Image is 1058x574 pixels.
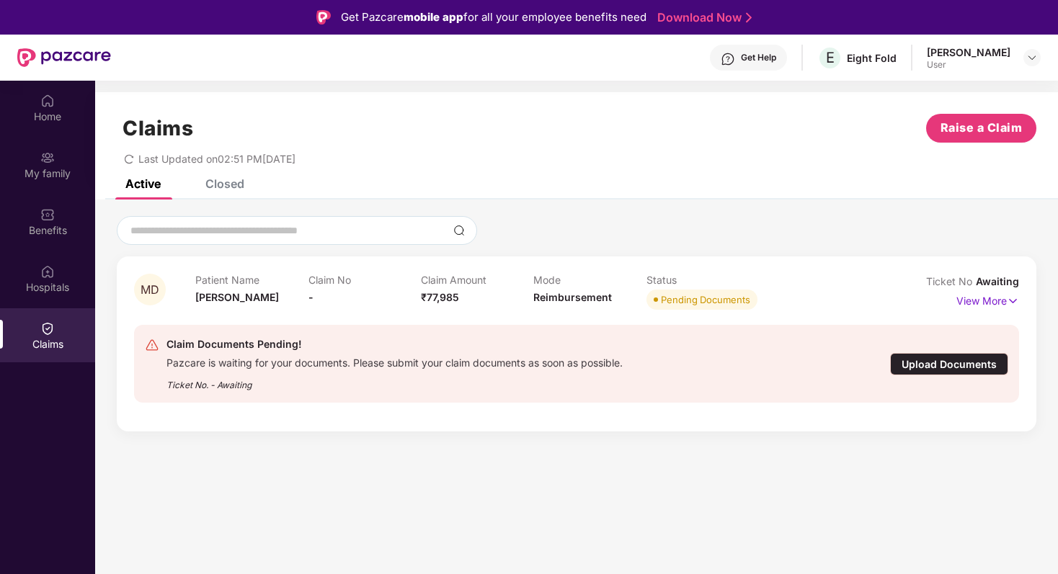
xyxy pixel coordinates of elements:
[40,207,55,222] img: svg+xml;base64,PHN2ZyBpZD0iQmVuZWZpdHMiIHhtbG5zPSJodHRwOi8vd3d3LnczLm9yZy8yMDAwL3N2ZyIgd2lkdGg9Ij...
[421,274,533,286] p: Claim Amount
[1026,52,1038,63] img: svg+xml;base64,PHN2ZyBpZD0iRHJvcGRvd24tMzJ4MzIiIHhtbG5zPSJodHRwOi8vd3d3LnczLm9yZy8yMDAwL3N2ZyIgd2...
[17,48,111,67] img: New Pazcare Logo
[1007,293,1019,309] img: svg+xml;base64,PHN2ZyB4bWxucz0iaHR0cDovL3d3dy53My5vcmcvMjAwMC9zdmciIHdpZHRoPSIxNyIgaGVpZ2h0PSIxNy...
[138,153,295,165] span: Last Updated on 02:51 PM[DATE]
[453,225,465,236] img: svg+xml;base64,PHN2ZyBpZD0iU2VhcmNoLTMyeDMyIiB4bWxucz0iaHR0cDovL3d3dy53My5vcmcvMjAwMC9zdmciIHdpZH...
[890,353,1008,375] div: Upload Documents
[826,49,835,66] span: E
[166,369,623,392] div: Ticket No. - Awaiting
[927,59,1010,71] div: User
[40,94,55,108] img: svg+xml;base64,PHN2ZyBpZD0iSG9tZSIgeG1sbnM9Imh0dHA6Ly93d3cudzMub3JnLzIwMDAvc3ZnIiB3aWR0aD0iMjAiIG...
[926,114,1036,143] button: Raise a Claim
[721,52,735,66] img: svg+xml;base64,PHN2ZyBpZD0iSGVscC0zMngzMiIgeG1sbnM9Imh0dHA6Ly93d3cudzMub3JnLzIwMDAvc3ZnIiB3aWR0aD...
[40,321,55,336] img: svg+xml;base64,PHN2ZyBpZD0iQ2xhaW0iIHhtbG5zPSJodHRwOi8vd3d3LnczLm9yZy8yMDAwL3N2ZyIgd2lkdGg9IjIwIi...
[145,338,159,352] img: svg+xml;base64,PHN2ZyB4bWxucz0iaHR0cDovL3d3dy53My5vcmcvMjAwMC9zdmciIHdpZHRoPSIyNCIgaGVpZ2h0PSIyNC...
[646,274,759,286] p: Status
[125,176,161,191] div: Active
[661,292,750,307] div: Pending Documents
[205,176,244,191] div: Closed
[166,336,623,353] div: Claim Documents Pending!
[927,45,1010,59] div: [PERSON_NAME]
[124,153,134,165] span: redo
[976,275,1019,287] span: Awaiting
[404,10,463,24] strong: mobile app
[308,291,314,303] span: -
[308,274,421,286] p: Claim No
[40,264,55,279] img: svg+xml;base64,PHN2ZyBpZD0iSG9zcGl0YWxzIiB4bWxucz0iaHR0cDovL3d3dy53My5vcmcvMjAwMC9zdmciIHdpZHRoPS...
[746,10,752,25] img: Stroke
[166,353,623,369] div: Pazcare is waiting for your documents. Please submit your claim documents as soon as possible.
[316,10,331,24] img: Logo
[141,284,159,296] span: MD
[941,119,1023,137] span: Raise a Claim
[956,290,1019,309] p: View More
[195,274,308,286] p: Patient Name
[533,274,646,286] p: Mode
[847,51,897,65] div: Eight Fold
[123,116,193,140] h1: Claims
[657,10,747,25] a: Download Now
[421,291,459,303] span: ₹77,985
[195,291,279,303] span: [PERSON_NAME]
[341,9,646,26] div: Get Pazcare for all your employee benefits need
[40,151,55,165] img: svg+xml;base64,PHN2ZyB3aWR0aD0iMjAiIGhlaWdodD0iMjAiIHZpZXdCb3g9IjAgMCAyMCAyMCIgZmlsbD0ibm9uZSIgeG...
[741,52,776,63] div: Get Help
[926,275,976,287] span: Ticket No
[533,291,612,303] span: Reimbursement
